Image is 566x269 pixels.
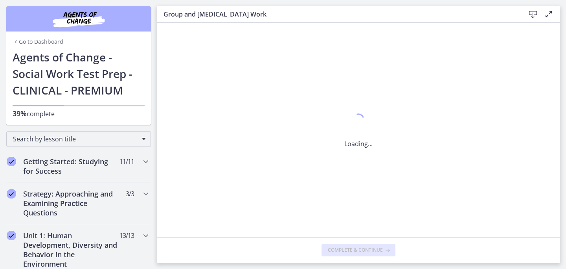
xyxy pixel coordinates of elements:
[322,244,395,256] button: Complete & continue
[344,111,373,130] div: 1
[7,231,16,240] i: Completed
[164,9,513,19] h3: Group and [MEDICAL_DATA] Work
[13,49,145,98] h1: Agents of Change - Social Work Test Prep - CLINICAL - PREMIUM
[13,109,145,119] p: complete
[13,38,63,46] a: Go to Dashboard
[344,139,373,148] p: Loading...
[13,135,138,143] span: Search by lesson title
[23,189,119,217] h2: Strategy: Approaching and Examining Practice Questions
[119,231,134,240] span: 13 / 13
[13,109,27,118] span: 39%
[31,9,126,28] img: Agents of Change
[126,189,134,199] span: 3 / 3
[6,131,151,147] div: Search by lesson title
[7,157,16,166] i: Completed
[7,189,16,199] i: Completed
[119,157,134,166] span: 11 / 11
[23,231,119,269] h2: Unit 1: Human Development, Diversity and Behavior in the Environment
[23,157,119,176] h2: Getting Started: Studying for Success
[328,247,383,253] span: Complete & continue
